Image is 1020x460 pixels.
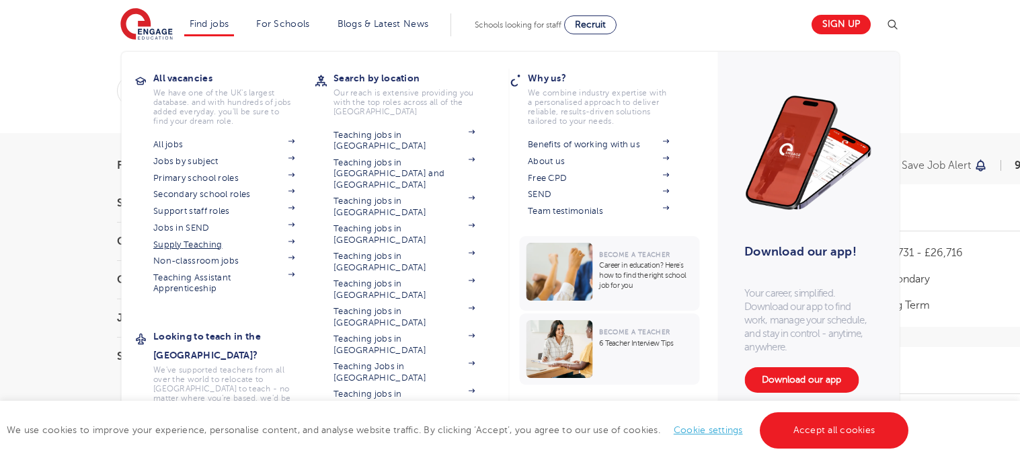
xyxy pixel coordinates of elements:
[334,88,475,116] p: Our reach is extensive providing you with the top roles across all of the [GEOGRAPHIC_DATA]
[153,239,295,250] a: Supply Teaching
[153,173,295,184] a: Primary school roles
[153,365,295,422] p: We've supported teachers from all over the world to relocate to [GEOGRAPHIC_DATA] to teach - no m...
[117,160,157,171] span: Filters
[120,8,173,42] img: Engage Education
[528,69,689,126] a: Why us?We combine industry expertise with a personalised approach to deliver reliable, results-dr...
[117,198,265,208] h3: Start Date
[153,88,295,126] p: We have one of the UK's largest database. and with hundreds of jobs added everyday. you'll be sur...
[760,412,909,449] a: Accept all cookies
[334,157,475,190] a: Teaching jobs in [GEOGRAPHIC_DATA] and [GEOGRAPHIC_DATA]
[117,75,755,106] div: Submit
[256,19,309,29] a: For Schools
[153,189,295,200] a: Secondary school roles
[812,15,871,34] a: Sign up
[334,278,475,301] a: Teaching jobs in [GEOGRAPHIC_DATA]
[519,236,703,311] a: Become a TeacherCareer in education? Here’s how to find the right school job for you
[902,160,988,171] button: Save job alert
[599,251,670,258] span: Become a Teacher
[902,160,971,171] p: Save job alert
[334,361,475,383] a: Teaching Jobs in [GEOGRAPHIC_DATA]
[528,206,669,217] a: Team testimonials
[528,88,669,126] p: We combine industry expertise with a personalised approach to deliver reliable, results-driven so...
[564,15,617,34] a: Recruit
[528,156,669,167] a: About us
[334,69,495,116] a: Search by locationOur reach is extensive providing you with the top roles across all of the [GEOG...
[519,313,703,385] a: Become a Teacher6 Teacher Interview Tips
[153,156,295,167] a: Jobs by subject
[599,260,693,291] p: Career in education? Here’s how to find the right school job for you
[334,251,475,273] a: Teaching jobs in [GEOGRAPHIC_DATA]
[744,367,859,393] a: Download our app
[575,20,606,30] span: Recruit
[7,425,912,435] span: We use cookies to improve your experience, personalise content, and analyse website traffic. By c...
[334,196,475,218] a: Teaching jobs in [GEOGRAPHIC_DATA]
[117,313,265,323] h3: Job Type
[334,389,475,411] a: Teaching jobs in [GEOGRAPHIC_DATA]
[338,19,429,29] a: Blogs & Latest News
[190,19,229,29] a: Find jobs
[674,425,743,435] a: Cookie settings
[475,20,561,30] span: Schools looking for staff
[117,236,265,247] h3: County
[153,256,295,266] a: Non-classroom jobs
[334,130,475,152] a: Teaching jobs in [GEOGRAPHIC_DATA]
[334,223,475,245] a: Teaching jobs in [GEOGRAPHIC_DATA]
[153,139,295,150] a: All jobs
[153,327,315,365] h3: Looking to teach in the [GEOGRAPHIC_DATA]?
[153,327,315,422] a: Looking to teach in the [GEOGRAPHIC_DATA]?We've supported teachers from all over the world to rel...
[153,223,295,233] a: Jobs in SEND
[528,173,669,184] a: Free CPD
[153,69,315,87] h3: All vacancies
[117,274,265,285] h3: City
[744,237,866,266] h3: Download our app!
[528,139,669,150] a: Benefits of working with us
[744,286,872,354] p: Your career, simplified. Download our app to find work, manage your schedule, and stay in control...
[334,306,475,328] a: Teaching jobs in [GEOGRAPHIC_DATA]
[117,351,265,362] h3: Sector
[153,272,295,295] a: Teaching Assistant Apprenticeship
[528,69,689,87] h3: Why us?
[153,206,295,217] a: Support staff roles
[599,338,693,348] p: 6 Teacher Interview Tips
[599,328,670,336] span: Become a Teacher
[334,69,495,87] h3: Search by location
[528,189,669,200] a: SEND
[153,69,315,126] a: All vacanciesWe have one of the UK's largest database. and with hundreds of jobs added everyday. ...
[334,334,475,356] a: Teaching jobs in [GEOGRAPHIC_DATA]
